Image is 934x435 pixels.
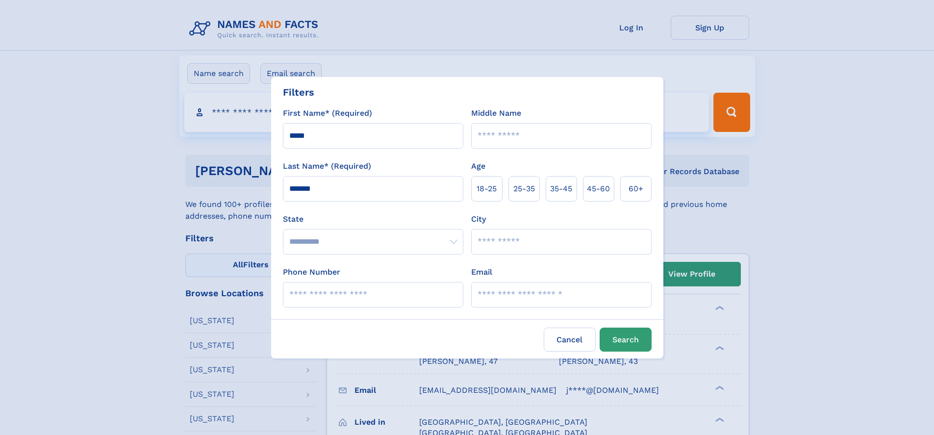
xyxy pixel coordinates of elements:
div: Filters [283,85,314,100]
label: Phone Number [283,266,340,278]
span: 60+ [629,183,643,195]
span: 25‑35 [513,183,535,195]
label: State [283,213,463,225]
label: Middle Name [471,107,521,119]
span: 35‑45 [550,183,572,195]
label: Cancel [544,328,596,352]
label: Last Name* (Required) [283,160,371,172]
button: Search [600,328,652,352]
label: Age [471,160,485,172]
span: 45‑60 [587,183,610,195]
label: Email [471,266,492,278]
label: City [471,213,486,225]
label: First Name* (Required) [283,107,372,119]
span: 18‑25 [477,183,497,195]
